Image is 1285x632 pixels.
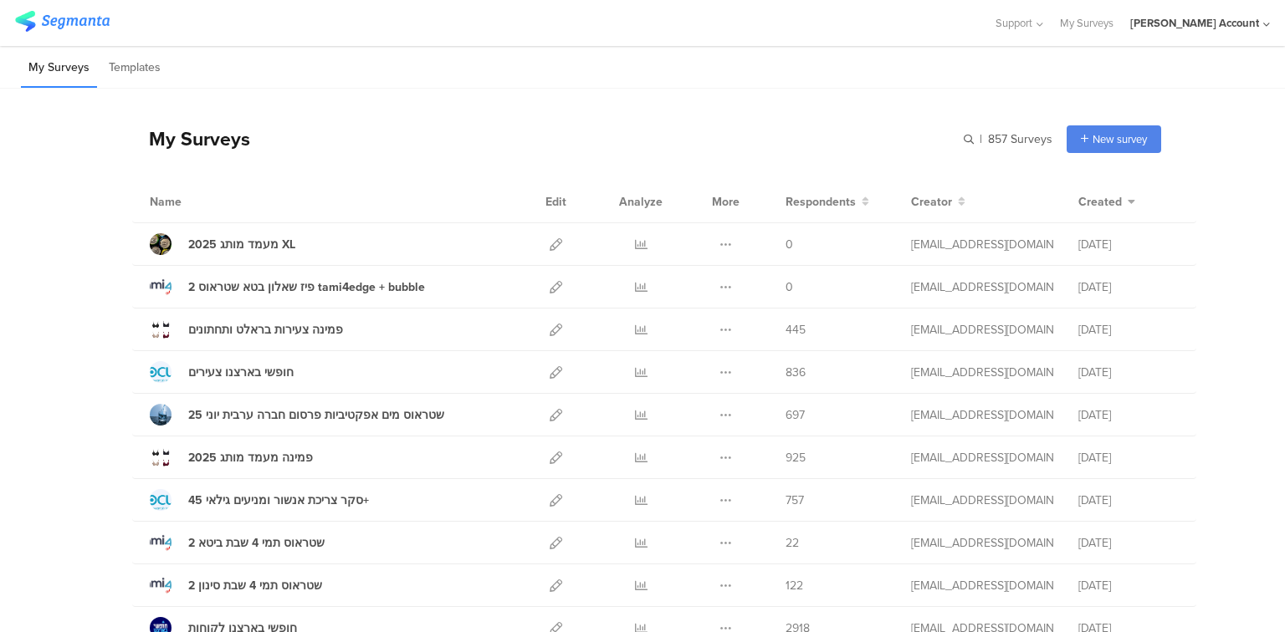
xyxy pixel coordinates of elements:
[150,532,325,553] a: 2 שטראוס תמי 4 שבת ביטא
[150,404,444,426] a: שטראוס מים אפקטיביות פרסום חברה ערבית יוני 25
[996,15,1032,31] span: Support
[1078,278,1179,296] div: [DATE]
[786,193,869,211] button: Respondents
[1078,193,1135,211] button: Created
[1130,15,1259,31] div: [PERSON_NAME] Account
[911,406,1053,424] div: odelya@ifocus-r.com
[786,577,803,594] span: 122
[101,48,168,88] li: Templates
[911,236,1053,253] div: odelya@ifocus-r.com
[188,406,444,424] div: שטראוס מים אפקטיביות פרסום חברה ערבית יוני 25
[15,11,110,32] img: segmanta logo
[911,492,1053,509] div: odelya@ifocus-r.com
[1078,577,1179,594] div: [DATE]
[911,364,1053,381] div: odelya@ifocus-r.com
[150,361,294,383] a: חופשי בארצנו צעירים
[188,321,343,339] div: פמינה צעירות בראלט ותחתונים
[1078,534,1179,552] div: [DATE]
[150,233,295,255] a: 2025 מעמד מותג XL
[150,446,313,468] a: פמינה מעמד מותג 2025
[786,492,804,509] span: 757
[150,319,343,340] a: פמינה צעירות בראלט ותחתונים
[786,321,806,339] span: 445
[786,449,806,466] span: 925
[150,276,425,298] a: 2 פיז שאלון בטא שטראוס tami4edge + bubble
[616,181,666,222] div: Analyze
[188,278,425,296] div: 2 פיז שאלון בטא שטראוס tami4edge + bubble
[911,577,1053,594] div: odelya@ifocus-r.com
[786,236,793,253] span: 0
[188,449,313,466] div: פמינה מעמד מותג 2025
[911,449,1053,466] div: odelya@ifocus-r.com
[1078,406,1179,424] div: [DATE]
[911,193,952,211] span: Creator
[1078,321,1179,339] div: [DATE]
[188,577,322,594] div: 2 שטראוס תמי 4 שבת סינון
[188,492,369,509] div: סקר צריכת אנשור ומניעים גילאי 45+
[911,321,1053,339] div: odelya@ifocus-r.com
[150,489,369,511] a: סקר צריכת אנשור ומניעים גילאי 45+
[786,193,856,211] span: Respondents
[150,574,322,596] a: 2 שטראוס תמי 4 שבת סינון
[786,364,806,381] span: 836
[150,193,250,211] div: Name
[1078,492,1179,509] div: [DATE]
[911,278,1053,296] div: odelya@ifocus-r.com
[911,534,1053,552] div: odelya@ifocus-r.com
[132,125,250,153] div: My Surveys
[21,48,97,88] li: My Surveys
[538,181,574,222] div: Edit
[977,130,985,148] span: |
[1078,193,1122,211] span: Created
[188,364,294,381] div: חופשי בארצנו צעירים
[1078,449,1179,466] div: [DATE]
[911,193,965,211] button: Creator
[188,534,325,552] div: 2 שטראוס תמי 4 שבת ביטא
[786,278,793,296] span: 0
[786,534,799,552] span: 22
[786,406,805,424] span: 697
[708,181,744,222] div: More
[1078,236,1179,253] div: [DATE]
[188,236,295,253] div: 2025 מעמד מותג XL
[1078,364,1179,381] div: [DATE]
[1093,131,1147,147] span: New survey
[988,130,1052,148] span: 857 Surveys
